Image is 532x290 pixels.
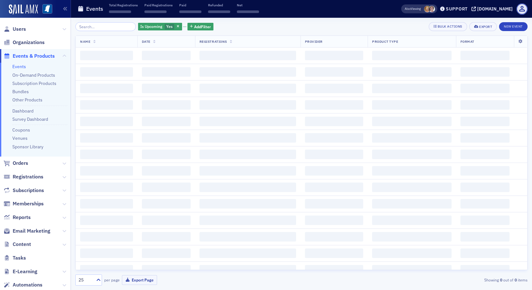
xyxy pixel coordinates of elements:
span: ‌ [142,84,191,93]
span: ‌ [460,183,510,192]
span: ‌ [199,248,296,258]
a: Survey Dashboard [12,116,48,122]
div: Bulk Actions [438,25,462,28]
span: ‌ [305,265,364,274]
a: Orders [3,160,28,167]
span: ‌ [372,117,451,126]
span: ‌ [80,67,133,77]
span: Email Marketing [13,228,50,235]
span: Users [13,26,26,33]
span: Registrations [199,39,227,44]
span: ‌ [305,199,364,209]
span: ‌ [305,216,364,225]
span: ‌ [179,10,201,13]
span: ‌ [460,133,510,143]
a: Subscriptions [3,187,44,194]
span: ‌ [372,216,451,225]
span: ‌ [80,183,133,192]
span: Yes [166,24,173,29]
span: ‌ [80,232,133,242]
span: ‌ [80,166,133,176]
span: ‌ [372,183,451,192]
span: ‌ [199,183,296,192]
span: Lydia Carlisle [428,6,435,12]
span: ‌ [144,10,167,13]
h1: Events [86,5,103,13]
span: ‌ [305,150,364,159]
span: ‌ [460,67,510,77]
a: Coupons [12,127,30,133]
span: Product Type [372,39,398,44]
span: ‌ [372,67,451,77]
span: ‌ [199,133,296,143]
div: [DOMAIN_NAME] [477,6,513,12]
span: Content [13,241,31,248]
span: Organizations [13,39,45,46]
span: ‌ [460,216,510,225]
span: ‌ [80,84,133,93]
span: ‌ [372,265,451,274]
span: ‌ [142,232,191,242]
div: Yes [138,23,182,31]
a: SailAMX [9,4,38,15]
button: [DOMAIN_NAME] [472,7,515,11]
span: ‌ [80,199,133,209]
span: ‌ [142,67,191,77]
span: ‌ [142,183,191,192]
span: Add Filter [194,24,211,29]
span: ‌ [372,232,451,242]
div: Support [446,6,468,12]
span: ‌ [305,84,364,93]
span: ‌ [305,183,364,192]
span: Automations [13,281,42,288]
span: Viewing [405,7,421,11]
span: ‌ [305,133,364,143]
a: Memberships [3,200,44,207]
a: Organizations [3,39,45,46]
span: ‌ [199,51,296,60]
span: ‌ [208,10,230,13]
span: ‌ [80,133,133,143]
button: Export [469,22,497,31]
button: AddFilter [187,23,213,31]
a: Subscription Products [12,81,56,86]
span: ‌ [199,84,296,93]
span: Events & Products [13,53,55,60]
span: E-Learning [13,268,37,275]
a: Tasks [3,255,26,261]
span: ‌ [80,265,133,274]
span: ‌ [199,216,296,225]
span: ‌ [460,265,510,274]
span: Reports [13,214,31,221]
span: ‌ [199,166,296,176]
span: ‌ [80,51,133,60]
span: ‌ [142,248,191,258]
span: ‌ [142,133,191,143]
div: Also [405,7,411,11]
a: E-Learning [3,268,37,275]
span: ‌ [372,166,451,176]
strong: 0 [513,277,518,283]
span: ‌ [142,166,191,176]
span: ‌ [142,199,191,209]
a: Events & Products [3,53,55,60]
a: Content [3,241,31,248]
span: ‌ [80,216,133,225]
span: Memberships [13,200,44,207]
span: ‌ [460,150,510,159]
span: ‌ [460,248,510,258]
span: ‌ [80,248,133,258]
span: ‌ [305,117,364,126]
a: Automations [3,281,42,288]
span: ‌ [109,10,131,13]
p: Total Registrations [109,3,138,7]
a: Bundles [12,89,29,94]
span: ‌ [305,67,364,77]
a: Registrations [3,173,43,180]
span: Provider [305,39,323,44]
span: ‌ [460,84,510,93]
span: ‌ [199,150,296,159]
a: Venues [12,135,28,141]
span: ‌ [142,265,191,274]
span: ‌ [372,248,451,258]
